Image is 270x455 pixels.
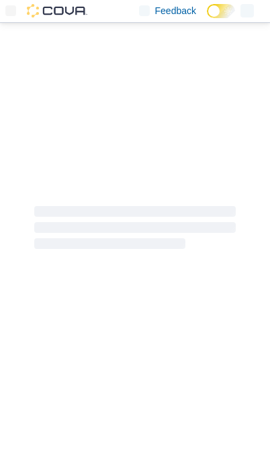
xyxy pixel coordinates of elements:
[207,4,235,18] input: Dark Mode
[155,4,196,17] span: Feedback
[34,209,236,252] span: Loading
[27,4,87,17] img: Cova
